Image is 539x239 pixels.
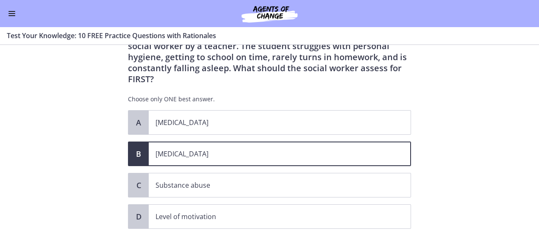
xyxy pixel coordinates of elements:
p: [MEDICAL_DATA] [156,149,387,159]
img: Agents of Change [219,3,320,24]
button: Enable menu [7,8,17,19]
span: D [133,211,144,222]
p: Level of motivation [156,211,387,222]
span: B [133,149,144,159]
p: Substance abuse [156,180,387,190]
span: C [133,180,144,190]
p: [MEDICAL_DATA] [156,117,387,128]
h3: Test Your Knowledge: 10 FREE Practice Questions with Rationales [7,31,522,41]
p: A [DEMOGRAPHIC_DATA] [DEMOGRAPHIC_DATA] is referred to the social worker by a teacher. The studen... [128,30,411,85]
p: Choose only ONE best answer. [128,95,411,103]
span: A [133,117,144,128]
